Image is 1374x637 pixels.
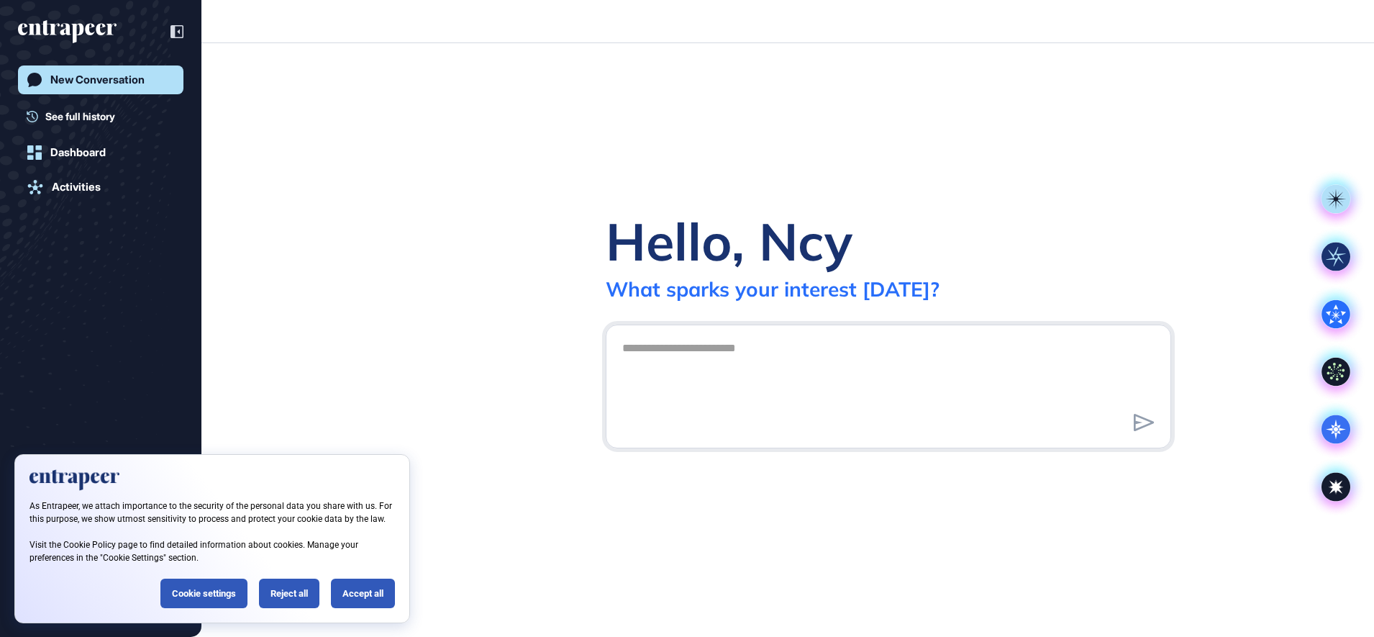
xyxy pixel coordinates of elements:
span: See full history [45,109,115,124]
a: New Conversation [18,65,183,94]
div: Dashboard [50,146,106,159]
div: What sparks your interest [DATE]? [606,276,939,302]
a: See full history [27,109,183,124]
a: Dashboard [18,138,183,167]
div: Activities [52,181,101,194]
div: entrapeer-logo [18,20,117,43]
div: Hello, Ncy [606,209,852,274]
div: New Conversation [50,73,145,86]
a: Activities [18,173,183,202]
